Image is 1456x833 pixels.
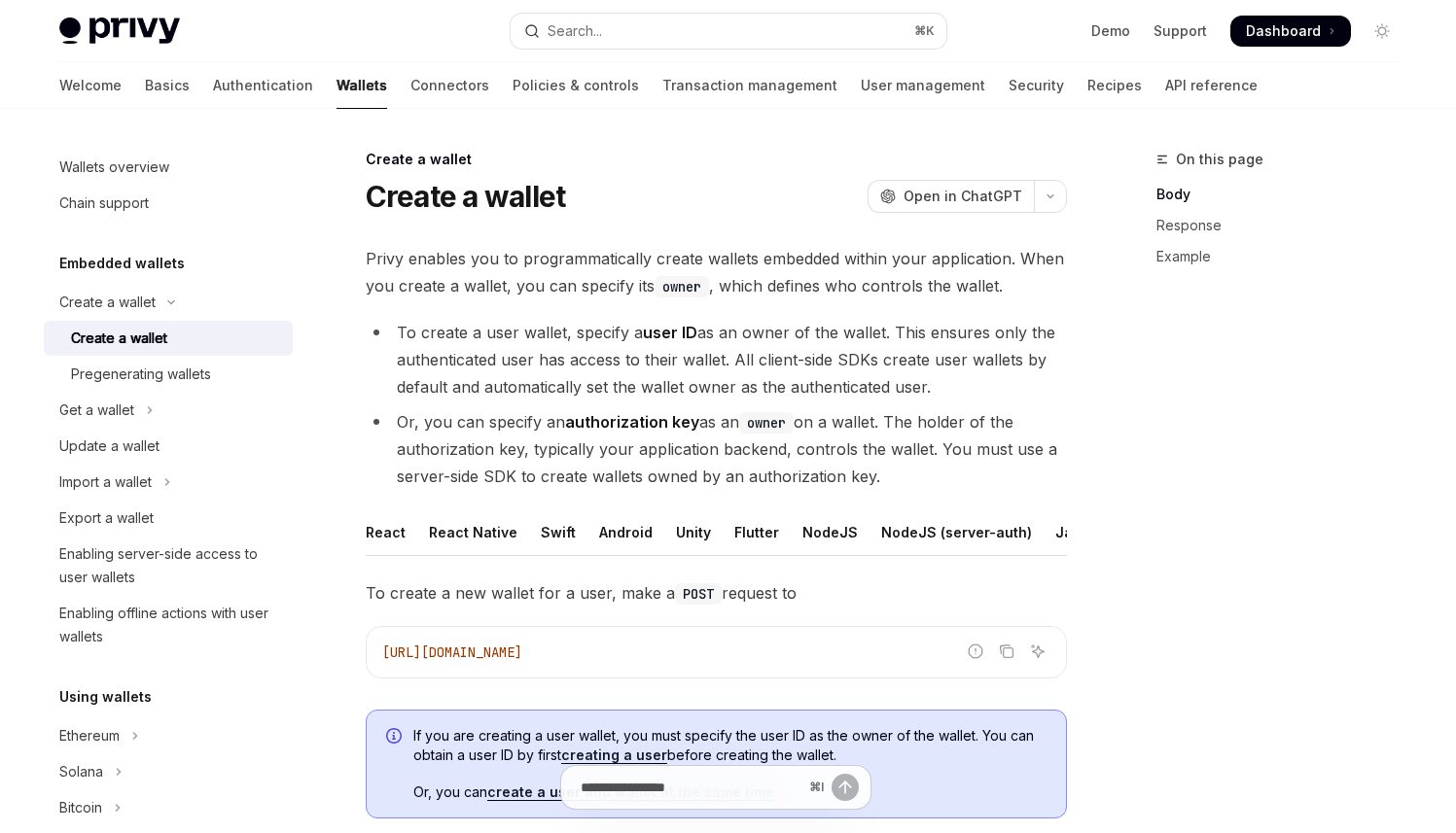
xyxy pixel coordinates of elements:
button: Report incorrect code [963,639,988,664]
div: Search... [548,19,602,43]
span: If you are creating a user wallet, you must specify the user ID as the owner of the wallet. You c... [413,726,1047,765]
div: Pregenerating wallets [71,363,211,386]
span: Privy enables you to programmatically create wallets embedded within your application. When you c... [366,245,1067,299]
span: To create a new wallet for a user, make a request to [366,579,1067,607]
button: Toggle Ethereum section [44,718,293,753]
div: React Native [429,509,517,555]
div: Chain support [59,191,149,215]
a: Policies & controls [513,62,639,109]
a: Authentication [213,62,313,109]
strong: user ID [643,323,697,342]
a: Pregenerating wallets [44,357,293,392]
div: Wallets overview [59,156,169,179]
div: Import a wallet [59,470,152,494]
strong: authorization key [565,412,699,432]
div: React [366,509,406,555]
a: Basics [145,62,190,109]
svg: Info [386,728,406,747]
div: Unity [676,509,711,555]
a: Dashboard [1230,16,1351,47]
h5: Using wallets [59,685,152,709]
span: [URL][DOMAIN_NAME] [382,643,522,661]
div: Bitcoin [59,796,102,819]
a: API reference [1165,62,1258,109]
h5: Embedded wallets [59,252,185,275]
code: owner [655,276,709,297]
span: Dashboard [1246,21,1321,41]
a: Welcome [59,62,122,109]
div: Flutter [734,509,779,555]
span: On this page [1176,148,1263,171]
a: Transaction management [662,62,837,109]
a: Export a wallet [44,501,293,536]
a: Enabling server-side access to user wallets [44,537,293,595]
div: Update a wallet [59,434,160,458]
button: Toggle Get a wallet section [44,393,293,428]
div: Enabling offline actions with user wallets [59,602,281,648]
a: Create a wallet [44,321,293,356]
div: Create a wallet [366,150,1067,169]
li: Or, you can specify an as an on a wallet. The holder of the authorization key, typically your app... [366,408,1067,490]
button: Toggle Solana section [44,754,293,789]
a: Response [1156,210,1413,241]
button: Send message [832,774,859,801]
span: ⌘ K [914,23,935,39]
div: Enabling server-side access to user wallets [59,542,281,589]
code: POST [675,583,722,605]
div: Java [1055,509,1089,555]
a: creating a user [561,746,667,764]
div: Create a wallet [71,327,167,350]
a: Wallets [337,62,387,109]
div: Ethereum [59,724,120,747]
a: Update a wallet [44,429,293,464]
div: Create a wallet [59,291,156,314]
input: Ask a question... [581,766,801,809]
img: light logo [59,17,180,45]
div: Export a wallet [59,506,154,530]
a: Connectors [410,62,489,109]
a: Recipes [1087,62,1142,109]
div: Solana [59,760,103,783]
a: Chain support [44,186,293,221]
a: Demo [1091,21,1130,41]
button: Toggle Import a wallet section [44,465,293,500]
button: Open in ChatGPT [868,180,1034,213]
h1: Create a wallet [366,179,566,214]
code: owner [739,412,794,434]
button: Open search [511,14,946,49]
div: NodeJS [802,509,858,555]
button: Toggle Bitcoin section [44,790,293,825]
div: NodeJS (server-auth) [881,509,1032,555]
a: Enabling offline actions with user wallets [44,596,293,654]
span: Open in ChatGPT [904,187,1022,206]
div: Android [599,509,653,555]
button: Toggle dark mode [1367,16,1398,47]
a: Security [1009,62,1064,109]
a: Support [1154,21,1207,41]
li: To create a user wallet, specify a as an owner of the wallet. This ensures only the authenticated... [366,319,1067,400]
button: Ask AI [1025,639,1050,664]
a: Example [1156,241,1413,272]
button: Copy the contents from the code block [994,639,1019,664]
div: Get a wallet [59,399,134,422]
a: User management [861,62,985,109]
a: Body [1156,179,1413,210]
div: Swift [541,509,576,555]
a: Wallets overview [44,150,293,185]
button: Toggle Create a wallet section [44,285,293,320]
